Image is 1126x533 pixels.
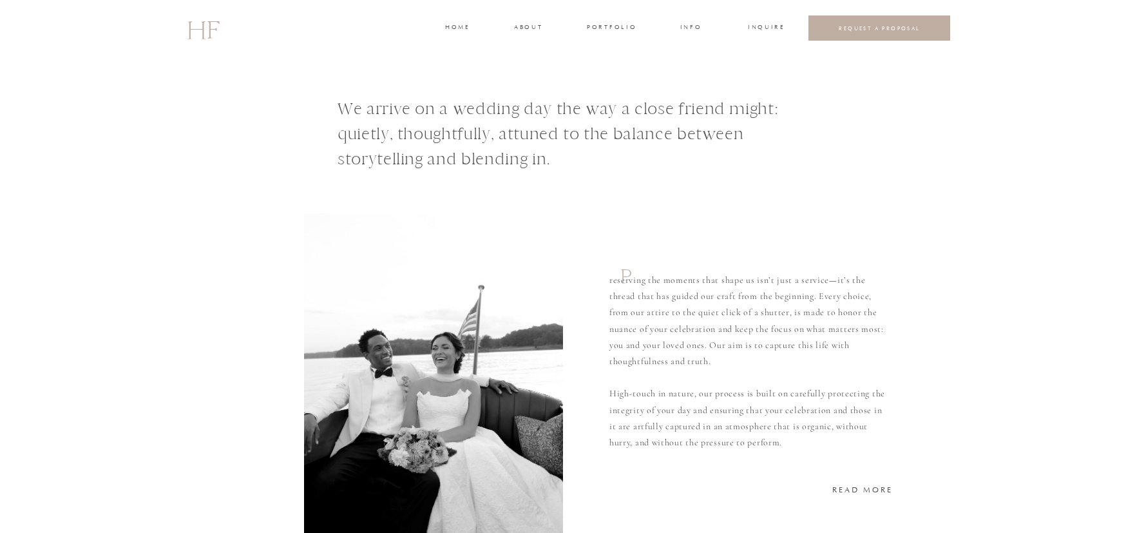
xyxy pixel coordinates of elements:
h1: P [620,264,639,298]
p: reserving the moments that shape us isn’t just a service—it’s the thread that has guided our craf... [609,272,890,450]
a: home [445,23,469,34]
h1: We arrive on a wedding day the way a close friend might: quietly, thoughtfully, attuned to the ba... [338,96,817,177]
a: INQUIRE [748,23,783,34]
a: READ MORE [832,483,893,495]
a: HF [187,10,219,47]
a: INFO [679,23,703,34]
a: about [514,23,541,34]
a: portfolio [587,23,635,34]
a: REQUEST A PROPOSAL [819,24,940,32]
